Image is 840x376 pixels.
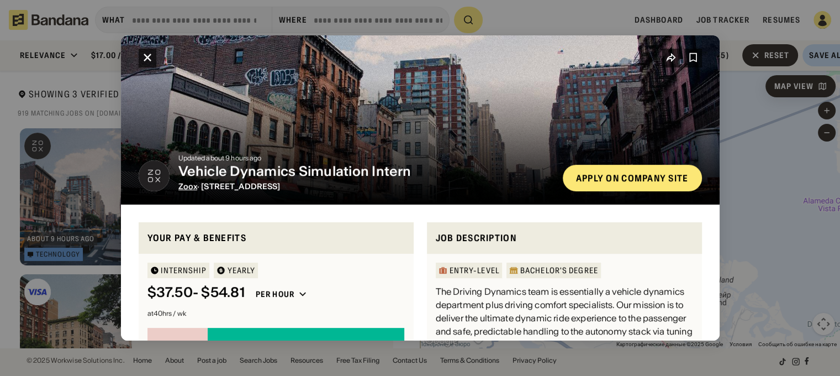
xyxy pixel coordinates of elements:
[228,267,256,274] div: YEARLY
[147,231,405,245] div: Your pay & benefits
[178,181,198,191] span: Zoox
[139,160,170,191] img: Zoox logo
[178,155,554,161] div: Updated about 9 hours ago
[178,164,554,180] div: Vehicle Dynamics Simulation Intern
[147,310,405,317] div: at 40 hrs / wk
[256,289,294,299] div: Per hour
[161,267,207,274] div: Internship
[436,285,693,364] div: The Driving Dynamics team is essentially a vehicle dynamics department plus driving comfort speci...
[576,174,689,182] div: Apply on company site
[520,267,598,274] div: Bachelor's Degree
[436,231,693,245] div: Job Description
[450,267,499,274] div: Entry-Level
[178,182,554,191] div: · [STREET_ADDRESS]
[147,285,245,301] div: $ 37.50 - $54.81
